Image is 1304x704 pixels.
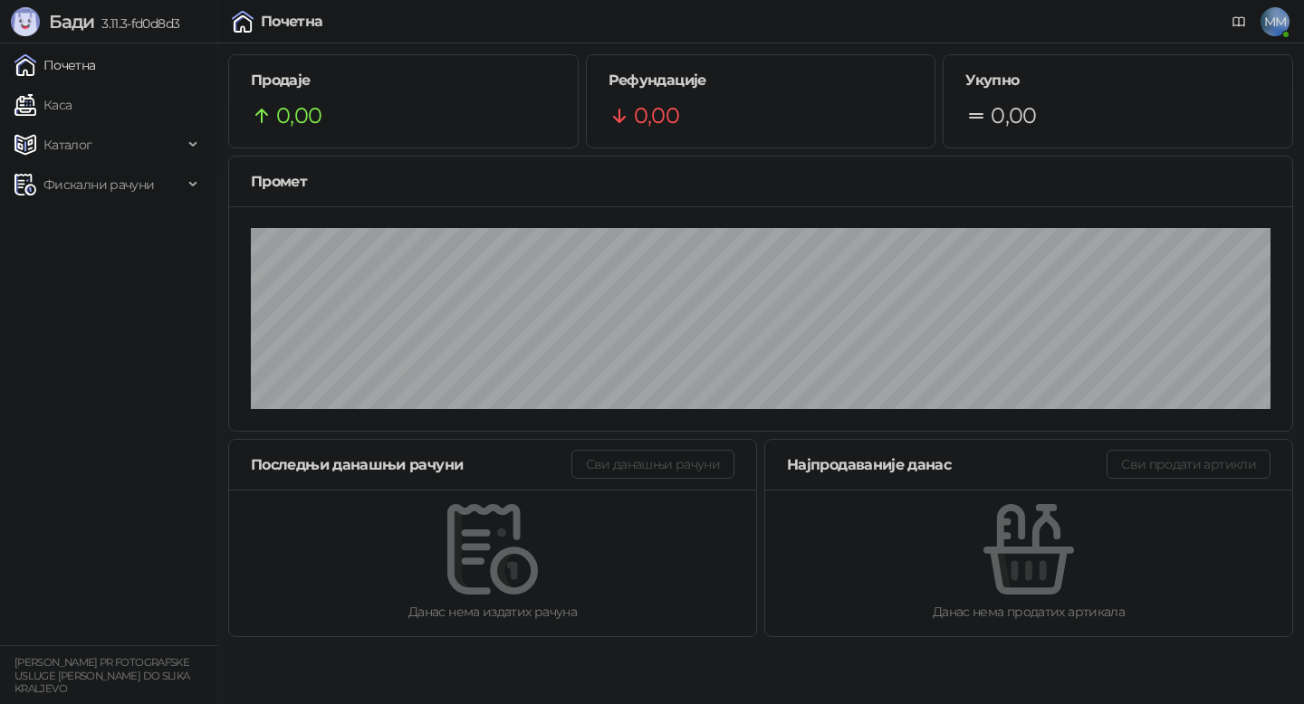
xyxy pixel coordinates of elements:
small: [PERSON_NAME] PR FOTOGRAFSKE USLUGE [PERSON_NAME] DO SLIKA KRALJEVO [14,656,189,695]
span: 0,00 [634,99,679,133]
span: Каталог [43,127,92,163]
span: Фискални рачуни [43,166,154,203]
h5: Продаје [251,70,556,91]
span: 3.11.3-fd0d8d3 [94,15,179,32]
a: Каса [14,87,72,123]
a: Почетна [14,47,96,83]
div: Почетна [261,14,323,29]
img: Logo [11,7,40,36]
span: Бади [49,11,94,33]
div: Последњи данашњи рачуни [251,453,571,476]
div: Најпродаваније данас [787,453,1107,476]
span: 0,00 [991,99,1036,133]
div: Данас нема продатих артикала [794,602,1263,622]
h5: Укупно [965,70,1270,91]
span: MM [1261,7,1290,36]
span: 0,00 [276,99,321,133]
button: Сви продати артикли [1107,450,1270,479]
div: Промет [251,170,1270,193]
h5: Рефундације [609,70,914,91]
button: Сви данашњи рачуни [571,450,734,479]
a: Документација [1224,7,1253,36]
div: Данас нема издатих рачуна [258,602,727,622]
